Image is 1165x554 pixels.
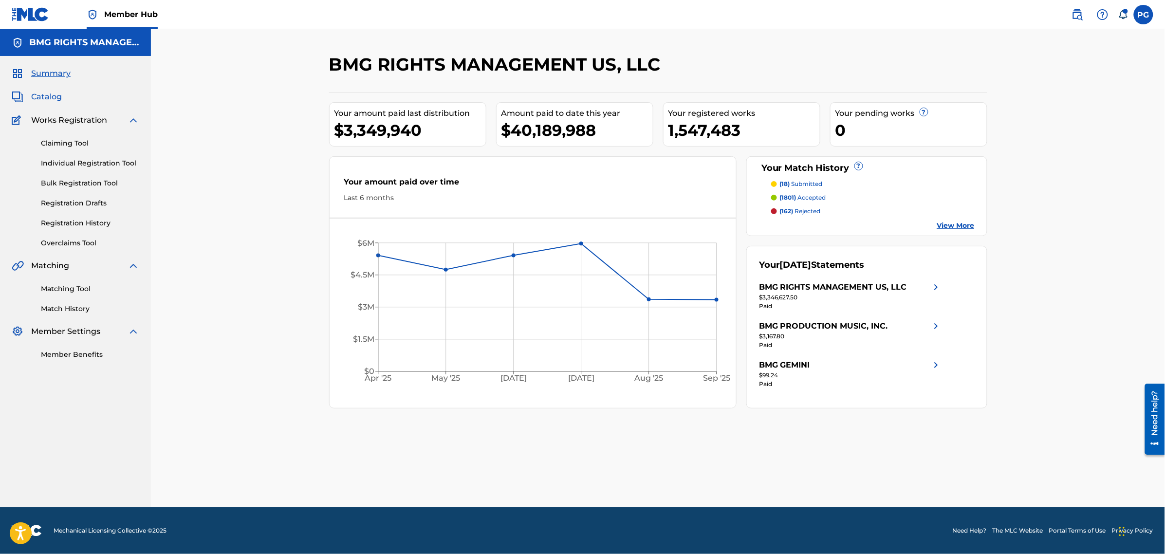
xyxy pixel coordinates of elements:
a: Portal Terms of Use [1049,526,1106,535]
div: BMG RIGHTS MANAGEMENT US, LLC [759,281,907,293]
img: help [1097,9,1109,20]
tspan: Aug '25 [634,373,663,383]
tspan: $4.5M [351,271,374,280]
div: BMG GEMINI [759,359,810,371]
img: Top Rightsholder [87,9,98,20]
span: Summary [31,68,71,79]
a: (1801) accepted [771,193,975,202]
iframe: Chat Widget [1116,507,1165,554]
a: The MLC Website [993,526,1043,535]
img: expand [128,260,139,272]
p: accepted [780,193,826,202]
div: 0 [835,119,987,141]
a: BMG RIGHTS MANAGEMENT US, LLCright chevron icon$3,346,627.50Paid [759,281,942,311]
a: BMG GEMINIright chevron icon$99.24Paid [759,359,942,388]
tspan: May '25 [431,373,460,383]
div: Paid [759,341,942,350]
span: (18) [780,180,790,187]
div: $3,346,627.50 [759,293,942,302]
img: expand [128,114,139,126]
img: right chevron icon [930,320,942,332]
a: SummarySummary [12,68,71,79]
div: Your Statements [759,259,865,272]
p: rejected [780,207,821,216]
img: MLC Logo [12,7,49,21]
tspan: $6M [357,239,374,248]
span: Member Settings [31,326,100,337]
tspan: Sep '25 [703,373,730,383]
div: User Menu [1134,5,1153,24]
tspan: $3M [358,303,374,312]
img: Works Registration [12,114,24,126]
iframe: Resource Center [1138,380,1165,459]
a: Registration History [41,218,139,228]
div: Your pending works [835,108,987,119]
a: (18) submitted [771,180,975,188]
div: Your registered works [668,108,820,119]
a: Member Benefits [41,350,139,360]
span: (1801) [780,194,796,201]
span: [DATE] [780,259,812,270]
tspan: [DATE] [568,373,594,383]
div: Drag [1119,517,1125,546]
a: Public Search [1068,5,1087,24]
div: 1,547,483 [668,119,820,141]
span: Catalog [31,91,62,103]
img: right chevron icon [930,359,942,371]
a: Bulk Registration Tool [41,178,139,188]
div: Paid [759,380,942,388]
div: Notifications [1118,10,1128,19]
span: Matching [31,260,69,272]
div: Paid [759,302,942,311]
span: Member Hub [104,9,158,20]
span: (162) [780,207,794,215]
h2: BMG RIGHTS MANAGEMENT US, LLC [329,54,666,75]
a: Individual Registration Tool [41,158,139,168]
div: $3,167.80 [759,332,942,341]
img: Member Settings [12,326,23,337]
span: ? [855,162,863,170]
tspan: $1.5M [353,335,374,344]
a: Registration Drafts [41,198,139,208]
a: Need Help? [953,526,987,535]
span: ? [920,108,928,116]
div: Your Match History [759,162,975,175]
span: Mechanical Licensing Collective © 2025 [54,526,166,535]
div: Last 6 months [344,193,722,203]
a: Matching Tool [41,284,139,294]
div: $99.24 [759,371,942,380]
a: Match History [41,304,139,314]
div: Help [1093,5,1112,24]
a: CatalogCatalog [12,91,62,103]
tspan: $0 [364,367,374,376]
a: View More [937,221,975,231]
tspan: [DATE] [500,373,527,383]
div: $40,189,988 [501,119,653,141]
img: expand [128,326,139,337]
h5: BMG RIGHTS MANAGEMENT US, LLC [29,37,139,48]
a: BMG PRODUCTION MUSIC, INC.right chevron icon$3,167.80Paid [759,320,942,350]
img: Catalog [12,91,23,103]
span: Works Registration [31,114,107,126]
img: search [1072,9,1083,20]
a: Claiming Tool [41,138,139,148]
img: logo [12,525,42,536]
img: Summary [12,68,23,79]
div: Your amount paid last distribution [334,108,486,119]
a: (162) rejected [771,207,975,216]
p: submitted [780,180,823,188]
img: right chevron icon [930,281,942,293]
a: Privacy Policy [1112,526,1153,535]
a: Overclaims Tool [41,238,139,248]
div: Your amount paid over time [344,176,722,193]
div: BMG PRODUCTION MUSIC, INC. [759,320,888,332]
img: Accounts [12,37,23,49]
img: Matching [12,260,24,272]
div: Amount paid to date this year [501,108,653,119]
div: $3,349,940 [334,119,486,141]
tspan: Apr '25 [364,373,391,383]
